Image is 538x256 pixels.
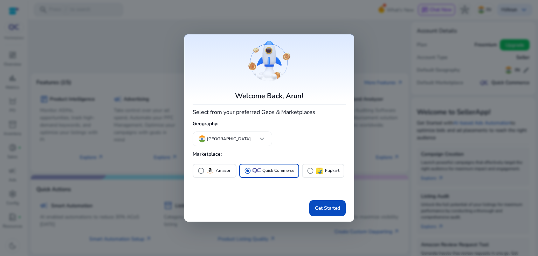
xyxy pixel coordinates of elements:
img: amazon.svg [206,167,214,175]
h5: Geography: [193,118,346,130]
p: [GEOGRAPHIC_DATA] [207,136,251,142]
span: radio_button_checked [244,167,251,174]
button: Get Started [309,200,346,216]
span: Get Started [315,204,340,212]
h5: Marketplace: [193,149,346,160]
p: Flipkart [325,167,339,174]
img: QC-logo.svg [253,168,261,173]
span: radio_button_unchecked [198,167,205,174]
span: keyboard_arrow_down [258,135,266,143]
img: in.svg [199,135,206,142]
span: radio_button_unchecked [307,167,314,174]
p: Amazon [216,167,232,174]
p: Quick Commerce [262,167,294,174]
img: flipkart.svg [315,167,324,175]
